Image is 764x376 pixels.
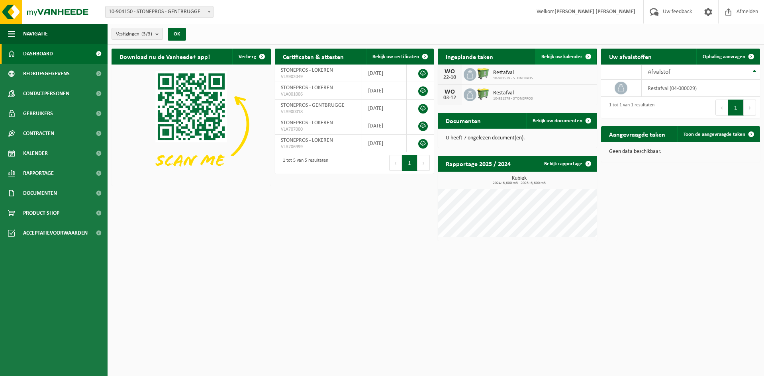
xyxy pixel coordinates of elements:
span: Documenten [23,183,57,203]
img: WB-0660-HPE-GN-50 [476,87,490,101]
div: WO [442,89,458,95]
h2: Rapportage 2025 / 2024 [438,156,519,171]
span: STONEPROS - LOKEREN [281,85,333,91]
h2: Aangevraagde taken [601,126,673,142]
button: 1 [402,155,417,171]
span: 10-904150 - STONEPROS - GENTBRUGGE [105,6,214,18]
button: Next [417,155,430,171]
span: Ophaling aanvragen [703,54,745,59]
td: [DATE] [362,82,406,100]
span: STONEPROS - LOKEREN [281,67,333,73]
td: [DATE] [362,117,406,135]
button: Verberg [232,49,270,65]
span: 10-981579 - STONEPROS [493,96,533,101]
img: WB-0660-HPE-GN-50 [476,67,490,80]
span: STONEPROS - LOKEREN [281,137,333,143]
div: 1 tot 5 van 5 resultaten [279,154,328,172]
div: 03-12 [442,95,458,101]
span: Kalender [23,143,48,163]
div: 22-10 [442,75,458,80]
span: STONEPROS - GENTBRUGGE [281,102,345,108]
button: Previous [715,100,728,116]
button: Next [744,100,756,116]
span: Toon de aangevraagde taken [684,132,745,137]
td: [DATE] [362,100,406,117]
h2: Ingeplande taken [438,49,501,64]
h2: Certificaten & attesten [275,49,352,64]
a: Toon de aangevraagde taken [677,126,759,142]
p: U heeft 7 ongelezen document(en). [446,135,589,141]
span: Dashboard [23,44,53,64]
span: VLA902049 [281,74,356,80]
a: Bekijk uw kalender [535,49,596,65]
span: Bedrijfsgegevens [23,64,70,84]
span: Product Shop [23,203,59,223]
strong: [PERSON_NAME] [PERSON_NAME] [554,9,635,15]
span: VLA706999 [281,144,356,150]
span: Restafval [493,90,533,96]
td: [DATE] [362,135,406,152]
span: 2024: 6,600 m3 - 2025: 6,600 m3 [442,181,597,185]
span: Navigatie [23,24,48,44]
span: VLA001006 [281,91,356,98]
span: Contracten [23,123,54,143]
span: Acceptatievoorwaarden [23,223,88,243]
a: Ophaling aanvragen [696,49,759,65]
span: Vestigingen [116,28,152,40]
span: Gebruikers [23,104,53,123]
h2: Download nu de Vanheede+ app! [112,49,218,64]
span: Bekijk uw certificaten [372,54,419,59]
span: STONEPROS - LOKEREN [281,120,333,126]
button: 1 [728,100,744,116]
a: Bekijk rapportage [538,156,596,172]
img: Download de VHEPlus App [112,65,271,184]
span: Restafval [493,70,533,76]
span: Bekijk uw documenten [533,118,582,123]
span: Rapportage [23,163,54,183]
span: Afvalstof [648,69,670,75]
span: VLA900018 [281,109,356,115]
span: Contactpersonen [23,84,69,104]
span: 10-981579 - STONEPROS [493,76,533,81]
a: Bekijk uw documenten [526,113,596,129]
button: Vestigingen(3/3) [112,28,163,40]
td: restafval (04-000029) [642,80,760,97]
h2: Documenten [438,113,489,128]
span: 10-904150 - STONEPROS - GENTBRUGGE [106,6,213,18]
button: Previous [389,155,402,171]
span: Bekijk uw kalender [541,54,582,59]
h3: Kubiek [442,176,597,185]
span: VLA707000 [281,126,356,133]
td: [DATE] [362,65,406,82]
button: OK [168,28,186,41]
p: Geen data beschikbaar. [609,149,752,155]
count: (3/3) [141,31,152,37]
div: WO [442,69,458,75]
h2: Uw afvalstoffen [601,49,660,64]
div: 1 tot 1 van 1 resultaten [605,99,654,116]
span: Verberg [239,54,256,59]
a: Bekijk uw certificaten [366,49,433,65]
